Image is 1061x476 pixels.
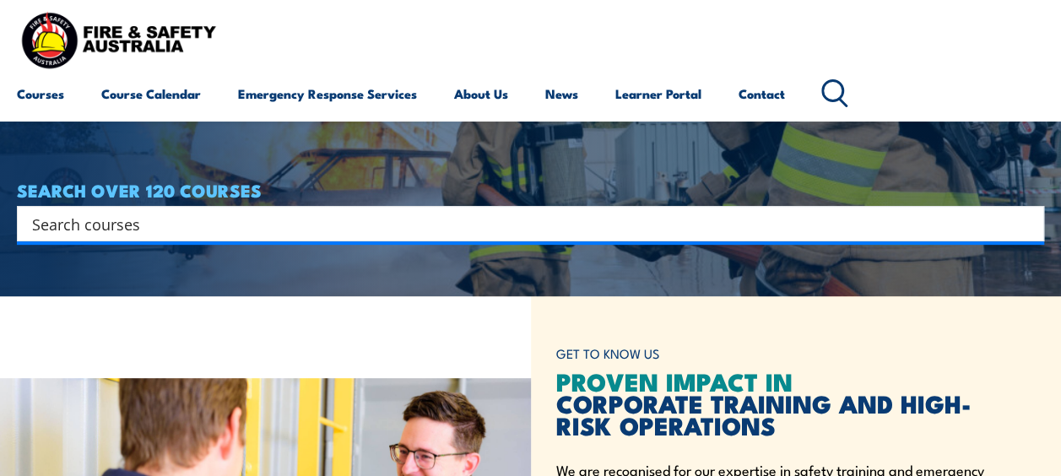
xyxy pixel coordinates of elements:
button: Search magnifier button [1015,212,1038,235]
input: Search input [32,211,1007,236]
span: PROVEN IMPACT IN [556,361,793,400]
a: About Us [454,73,508,114]
a: Emergency Response Services [238,73,417,114]
h4: SEARCH OVER 120 COURSES [17,181,1044,199]
a: Course Calendar [101,73,201,114]
form: Search form [35,212,1010,235]
h2: CORPORATE TRAINING AND HIGH-RISK OPERATIONS [556,370,1019,435]
a: News [545,73,578,114]
a: Learner Portal [615,73,701,114]
h6: GET TO KNOW US [556,338,1019,370]
a: Contact [739,73,785,114]
a: Courses [17,73,64,114]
